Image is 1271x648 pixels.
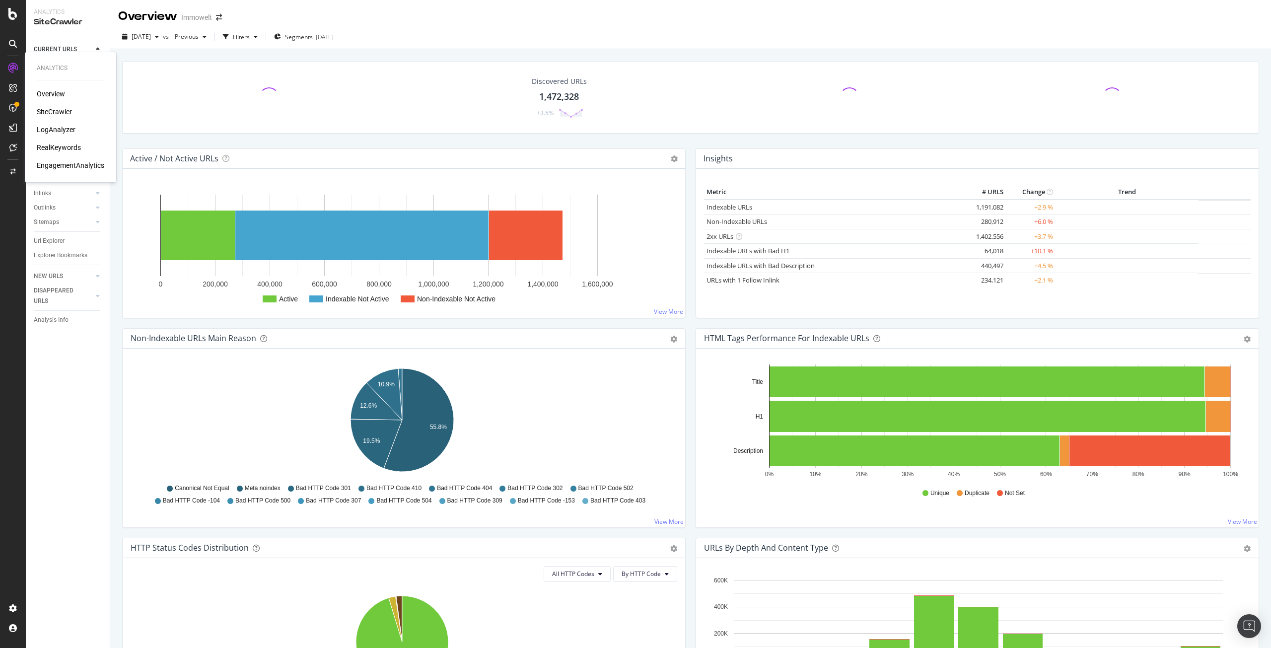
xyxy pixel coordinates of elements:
span: Duplicate [965,489,989,498]
text: 1,000,000 [418,280,449,288]
text: 1,600,000 [582,280,613,288]
div: Discovered URLs [532,76,587,86]
div: gear [1244,336,1251,343]
text: H1 [756,413,764,420]
div: Open Intercom Messenger [1237,614,1261,638]
span: By HTTP Code [622,570,661,578]
span: Bad HTTP Code 309 [447,497,502,505]
div: Non-Indexable URLs Main Reason [131,333,256,343]
span: Bad HTTP Code 403 [590,497,645,505]
div: Analytics [37,64,104,72]
a: EngagementAnalytics [37,160,104,170]
text: 50% [994,471,1006,478]
span: Bad HTTP Code -104 [163,497,220,505]
div: URLs by Depth and Content Type [704,543,828,553]
text: Indexable Not Active [326,295,389,303]
th: Metric [704,185,966,200]
div: Inlinks [34,188,51,199]
text: 10.9% [378,381,395,388]
div: gear [1244,545,1251,552]
text: Title [752,378,764,385]
td: +3.7 % [1006,229,1056,244]
a: Inlinks [34,188,93,199]
span: Bad HTTP Code 404 [437,484,492,493]
div: Outlinks [34,203,56,213]
a: DISAPPEARED URLS [34,286,93,306]
svg: A chart. [131,364,674,480]
a: Indexable URLs with Bad Description [706,261,815,270]
text: 0% [765,471,774,478]
text: Non-Indexable Not Active [417,295,495,303]
button: Segments[DATE] [270,29,338,45]
div: Url Explorer [34,236,65,246]
td: +2.9 % [1006,200,1056,215]
text: 60% [1040,471,1052,478]
div: Analytics [34,8,102,16]
text: Description [733,447,763,454]
a: CURRENT URLS [34,44,93,55]
a: URLs with 1 Follow Inlink [706,276,779,285]
span: Not Set [1005,489,1025,498]
text: 600K [714,577,728,584]
span: All HTTP Codes [552,570,594,578]
text: 600,000 [312,280,337,288]
text: 30% [902,471,914,478]
text: 1,400,000 [527,280,558,288]
span: Bad HTTP Code 410 [366,484,422,493]
div: Immowelt [181,12,212,22]
text: 20% [855,471,867,478]
div: gear [670,545,677,552]
span: Bad HTTP Code 502 [578,484,634,493]
div: A chart. [704,364,1247,480]
a: Non-Indexable URLs [706,217,767,226]
div: DISAPPEARED URLS [34,286,84,306]
td: 1,191,082 [966,200,1006,215]
a: View More [654,517,684,526]
td: +4.5 % [1006,258,1056,273]
span: Unique [930,489,949,498]
td: 234,121 [966,273,1006,288]
div: 1,472,328 [539,90,579,103]
button: By HTTP Code [613,566,677,582]
td: +10.1 % [1006,244,1056,259]
a: 2xx URLs [706,232,733,241]
span: Bad HTTP Code 302 [507,484,563,493]
a: SiteCrawler [37,107,72,117]
text: 80% [1132,471,1144,478]
a: Outlinks [34,203,93,213]
a: Overview [37,89,65,99]
th: Change [1006,185,1056,200]
span: Previous [171,32,199,41]
text: 55.8% [430,424,447,431]
text: 12.6% [360,402,377,409]
th: Trend [1056,185,1199,200]
td: +6.0 % [1006,215,1056,229]
text: 200,000 [203,280,228,288]
span: vs [163,32,171,41]
div: NEW URLS [34,271,63,282]
span: Segments [285,33,313,41]
div: Analysis Info [34,315,69,325]
div: HTML Tags Performance for Indexable URLs [704,333,869,343]
text: 1,200,000 [473,280,503,288]
a: LogAnalyzer [37,125,75,135]
a: Indexable URLs with Bad H1 [706,246,789,255]
th: # URLS [966,185,1006,200]
div: Overview [118,8,177,25]
div: HTTP Status Codes Distribution [131,543,249,553]
span: Bad HTTP Code 504 [376,497,431,505]
button: Filters [219,29,262,45]
text: Active [279,295,298,303]
td: 1,402,556 [966,229,1006,244]
a: View More [1228,517,1257,526]
div: Sitemaps [34,217,59,227]
a: Sitemaps [34,217,93,227]
a: RealKeywords [37,143,81,152]
span: Bad HTTP Code -153 [518,497,575,505]
a: NEW URLS [34,271,93,282]
text: 10% [809,471,821,478]
span: Meta noindex [245,484,281,493]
